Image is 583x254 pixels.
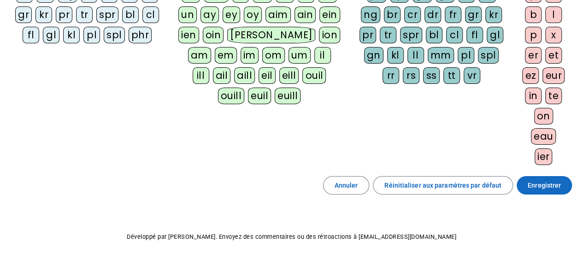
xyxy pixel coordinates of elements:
div: gl [487,27,503,43]
div: pr [56,6,72,23]
div: gl [43,27,59,43]
div: te [545,88,562,104]
button: Annuler [323,176,370,195]
div: ien [178,27,199,43]
div: ay [200,6,219,23]
div: ll [407,47,424,64]
div: fr [445,6,461,23]
div: ein [319,6,340,23]
button: Enregistrer [517,176,572,195]
div: cr [404,6,421,23]
div: il [314,47,331,64]
button: Réinitialiser aux paramètres par défaut [373,176,513,195]
div: pr [359,27,376,43]
div: gr [465,6,482,23]
p: Développé par [PERSON_NAME]. Envoyez des commentaires ou des rétroactions à [EMAIL_ADDRESS][DOMAI... [7,231,576,242]
div: eur [542,67,565,84]
div: vr [464,67,480,84]
div: x [545,27,562,43]
div: spl [478,47,499,64]
div: tr [76,6,93,23]
div: euill [275,88,300,104]
div: ez [522,67,539,84]
div: ouill [218,88,244,104]
div: ng [361,6,380,23]
span: Réinitialiser aux paramètres par défaut [384,180,501,191]
div: fl [466,27,483,43]
div: p [525,27,542,43]
div: aim [265,6,291,23]
div: em [215,47,237,64]
div: am [188,47,211,64]
div: bl [426,27,442,43]
div: b [525,6,542,23]
div: rs [403,67,419,84]
div: oin [203,27,224,43]
div: ion [319,27,340,43]
div: spr [400,27,422,43]
div: spr [96,6,118,23]
div: gn [364,47,383,64]
div: om [262,47,285,64]
div: um [289,47,311,64]
div: ss [423,67,440,84]
div: on [534,108,553,124]
div: pl [83,27,100,43]
div: gr [15,6,32,23]
div: kr [35,6,52,23]
div: ail [213,67,231,84]
div: ill [193,67,209,84]
span: Annuler [335,180,358,191]
div: cl [446,27,463,43]
div: im [241,47,259,64]
div: un [178,6,197,23]
div: et [545,47,562,64]
div: pl [458,47,474,64]
div: dr [424,6,441,23]
div: ey [223,6,240,23]
div: er [525,47,542,64]
div: ouil [302,67,326,84]
div: ier [535,148,553,165]
div: mm [428,47,454,64]
div: rr [383,67,399,84]
div: in [525,88,542,104]
div: fl [23,27,39,43]
div: phr [129,27,152,43]
div: tt [443,67,460,84]
div: [PERSON_NAME] [227,27,315,43]
div: oy [244,6,262,23]
div: spl [104,27,125,43]
div: aill [234,67,255,84]
div: kl [63,27,80,43]
div: euil [248,88,271,104]
div: l [545,6,562,23]
div: eau [531,128,556,145]
div: eil [259,67,276,84]
div: ain [294,6,316,23]
div: br [384,6,400,23]
div: cl [142,6,159,23]
div: kl [387,47,404,64]
div: kr [485,6,502,23]
div: tr [380,27,396,43]
div: eill [279,67,299,84]
div: bl [122,6,139,23]
span: Enregistrer [528,180,561,191]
